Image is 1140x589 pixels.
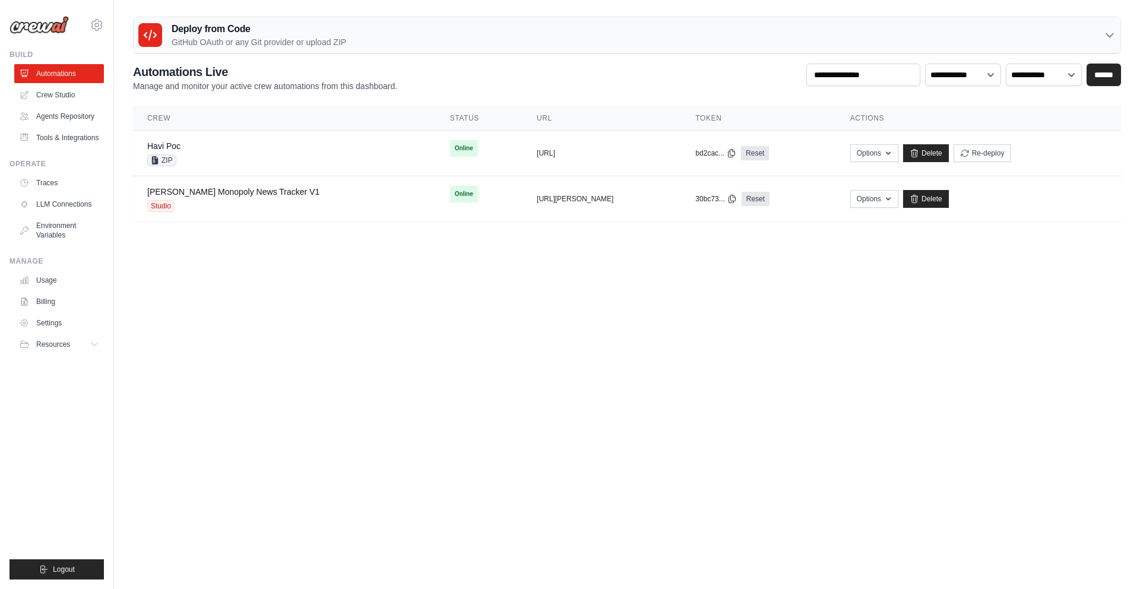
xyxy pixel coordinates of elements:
[9,50,104,59] div: Build
[172,22,346,36] h3: Deploy from Code
[14,128,104,147] a: Tools & Integrations
[537,194,613,204] button: [URL][PERSON_NAME]
[695,194,736,204] button: 30bc73...
[147,187,319,197] a: [PERSON_NAME] Monopoly News Tracker V1
[147,141,180,151] a: Havi Poc
[954,144,1011,162] button: Re-deploy
[741,146,769,160] a: Reset
[14,216,104,245] a: Environment Variables
[147,154,176,166] span: ZIP
[850,190,898,208] button: Options
[14,292,104,311] a: Billing
[850,144,898,162] button: Options
[36,340,70,349] span: Resources
[522,106,681,131] th: URL
[450,140,478,157] span: Online
[436,106,522,131] th: Status
[14,64,104,83] a: Automations
[9,256,104,266] div: Manage
[53,565,75,574] span: Logout
[9,559,104,579] button: Logout
[836,106,1121,131] th: Actions
[903,144,949,162] a: Delete
[172,36,346,48] p: GitHub OAuth or any Git provider or upload ZIP
[147,200,175,212] span: Studio
[450,186,478,202] span: Online
[695,148,736,158] button: bd2cac...
[14,173,104,192] a: Traces
[14,107,104,126] a: Agents Repository
[9,159,104,169] div: Operate
[903,190,949,208] a: Delete
[133,106,436,131] th: Crew
[14,335,104,354] button: Resources
[14,195,104,214] a: LLM Connections
[1081,532,1140,589] iframe: Chat Widget
[9,16,69,34] img: Logo
[14,271,104,290] a: Usage
[681,106,835,131] th: Token
[742,192,769,206] a: Reset
[14,85,104,104] a: Crew Studio
[14,313,104,332] a: Settings
[133,80,397,92] p: Manage and monitor your active crew automations from this dashboard.
[133,64,397,80] h2: Automations Live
